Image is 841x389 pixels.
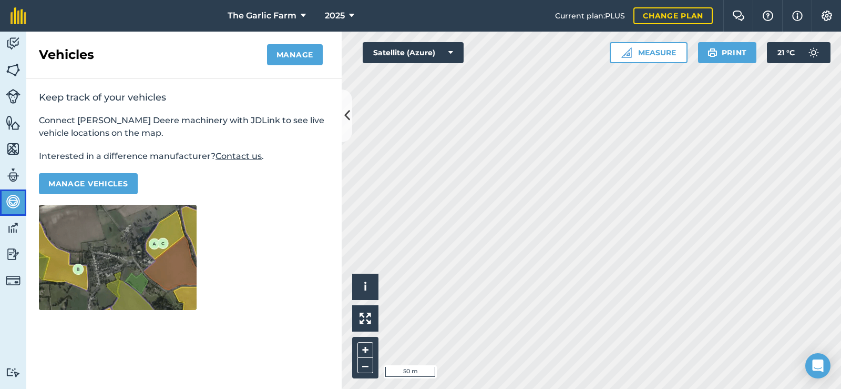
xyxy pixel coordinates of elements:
[357,342,373,358] button: +
[39,91,329,104] h2: Keep track of your vehicles
[732,11,745,21] img: Two speech bubbles overlapping with the left bubble in the forefront
[267,44,323,65] button: Manage
[6,367,20,377] img: svg+xml;base64,PD94bWwgdmVyc2lvbj0iMS4wIiBlbmNvZGluZz0idXRmLTgiPz4KPCEtLSBHZW5lcmF0b3I6IEFkb2JlIE...
[363,42,464,63] button: Satellite (Azure)
[216,151,262,161] a: Contact us
[6,89,20,104] img: svg+xml;base64,PD94bWwgdmVyc2lvbj0iMS4wIiBlbmNvZGluZz0idXRmLTgiPz4KPCEtLSBHZW5lcmF0b3I6IEFkb2JlIE...
[39,114,329,139] p: Connect [PERSON_NAME] Deere machinery with JDLink to see live vehicle locations on the map.
[792,9,803,22] img: svg+xml;base64,PHN2ZyB4bWxucz0iaHR0cDovL3d3dy53My5vcmcvMjAwMC9zdmciIHdpZHRoPSIxNyIgaGVpZ2h0PSIxNy...
[6,115,20,131] img: svg+xml;base64,PHN2ZyB4bWxucz0iaHR0cDovL3d3dy53My5vcmcvMjAwMC9zdmciIHdpZHRoPSI1NiIgaGVpZ2h0PSI2MC...
[6,194,20,210] img: svg+xml;base64,PD94bWwgdmVyc2lvbj0iMS4wIiBlbmNvZGluZz0idXRmLTgiPz4KPCEtLSBHZW5lcmF0b3I6IEFkb2JlIE...
[633,7,713,24] a: Change plan
[6,141,20,157] img: svg+xml;base64,PHN2ZyB4bWxucz0iaHR0cDovL3d3dy53My5vcmcvMjAwMC9zdmciIHdpZHRoPSI1NiIgaGVpZ2h0PSI2MC...
[6,220,20,236] img: svg+xml;base64,PD94bWwgdmVyc2lvbj0iMS4wIiBlbmNvZGluZz0idXRmLTgiPz4KPCEtLSBHZW5lcmF0b3I6IEFkb2JlIE...
[621,47,632,58] img: Ruler icon
[803,42,824,63] img: svg+xml;base64,PD94bWwgdmVyc2lvbj0iMS4wIiBlbmNvZGluZz0idXRmLTgiPz4KPCEtLSBHZW5lcmF0b3I6IEFkb2JlIE...
[228,9,296,22] span: The Garlic Farm
[357,358,373,373] button: –
[698,42,757,63] button: Print
[762,11,774,21] img: A question mark icon
[6,167,20,183] img: svg+xml;base64,PD94bWwgdmVyc2lvbj0iMS4wIiBlbmNvZGluZz0idXRmLTgiPz4KPCEtLSBHZW5lcmF0b3I6IEFkb2JlIE...
[610,42,688,63] button: Measure
[555,10,625,22] span: Current plan : PLUS
[325,9,345,22] span: 2025
[6,273,20,288] img: svg+xml;base64,PD94bWwgdmVyc2lvbj0iMS4wIiBlbmNvZGluZz0idXRmLTgiPz4KPCEtLSBHZW5lcmF0b3I6IEFkb2JlIE...
[364,280,367,293] span: i
[352,274,378,300] button: i
[39,150,329,163] p: Interested in a difference manufacturer? .
[360,313,371,324] img: Four arrows, one pointing top left, one top right, one bottom right and the last bottom left
[767,42,830,63] button: 21 °C
[39,46,94,63] h2: Vehicles
[39,173,138,194] button: Manage vehicles
[777,42,795,63] span: 21 ° C
[6,246,20,262] img: svg+xml;base64,PD94bWwgdmVyc2lvbj0iMS4wIiBlbmNvZGluZz0idXRmLTgiPz4KPCEtLSBHZW5lcmF0b3I6IEFkb2JlIE...
[6,36,20,52] img: svg+xml;base64,PD94bWwgdmVyc2lvbj0iMS4wIiBlbmNvZGluZz0idXRmLTgiPz4KPCEtLSBHZW5lcmF0b3I6IEFkb2JlIE...
[821,11,833,21] img: A cog icon
[805,353,830,378] div: Open Intercom Messenger
[11,7,26,24] img: fieldmargin Logo
[6,62,20,78] img: svg+xml;base64,PHN2ZyB4bWxucz0iaHR0cDovL3d3dy53My5vcmcvMjAwMC9zdmciIHdpZHRoPSI1NiIgaGVpZ2h0PSI2MC...
[707,46,717,59] img: svg+xml;base64,PHN2ZyB4bWxucz0iaHR0cDovL3d3dy53My5vcmcvMjAwMC9zdmciIHdpZHRoPSIxOSIgaGVpZ2h0PSIyNC...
